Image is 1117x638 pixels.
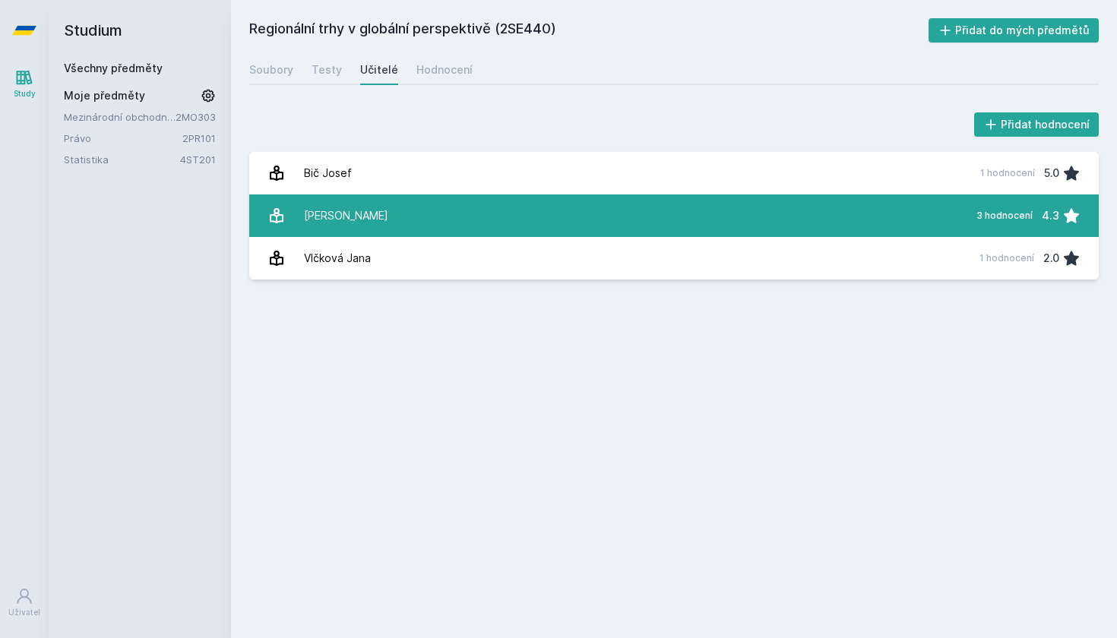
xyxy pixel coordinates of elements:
a: Soubory [249,55,293,85]
a: 2PR101 [182,132,216,144]
button: Přidat hodnocení [974,112,1100,137]
a: Vlčková Jana 1 hodnocení 2.0 [249,237,1099,280]
a: Bič Josef 1 hodnocení 5.0 [249,152,1099,194]
a: Testy [312,55,342,85]
div: Soubory [249,62,293,77]
a: 4ST201 [180,153,216,166]
a: Mezinárodní obchodní jednání a protokol [64,109,176,125]
button: Přidat do mých předmětů [929,18,1100,43]
a: Study [3,61,46,107]
a: Učitelé [360,55,398,85]
a: Uživatel [3,580,46,626]
h2: Regionální trhy v globální perspektivě (2SE440) [249,18,929,43]
div: Učitelé [360,62,398,77]
div: 5.0 [1044,158,1059,188]
div: 4.3 [1042,201,1059,231]
div: Vlčková Jana [304,243,371,273]
div: Bič Josef [304,158,352,188]
a: 2MO303 [176,111,216,123]
div: Hodnocení [416,62,473,77]
div: 3 hodnocení [976,210,1033,222]
div: 2.0 [1043,243,1059,273]
span: Moje předměty [64,88,145,103]
div: 1 hodnocení [979,252,1034,264]
a: Všechny předměty [64,62,163,74]
a: Statistika [64,152,180,167]
div: [PERSON_NAME] [304,201,388,231]
a: Hodnocení [416,55,473,85]
div: Study [14,88,36,99]
div: 1 hodnocení [980,167,1035,179]
a: Právo [64,131,182,146]
a: [PERSON_NAME] 3 hodnocení 4.3 [249,194,1099,237]
div: Uživatel [8,607,40,618]
div: Testy [312,62,342,77]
